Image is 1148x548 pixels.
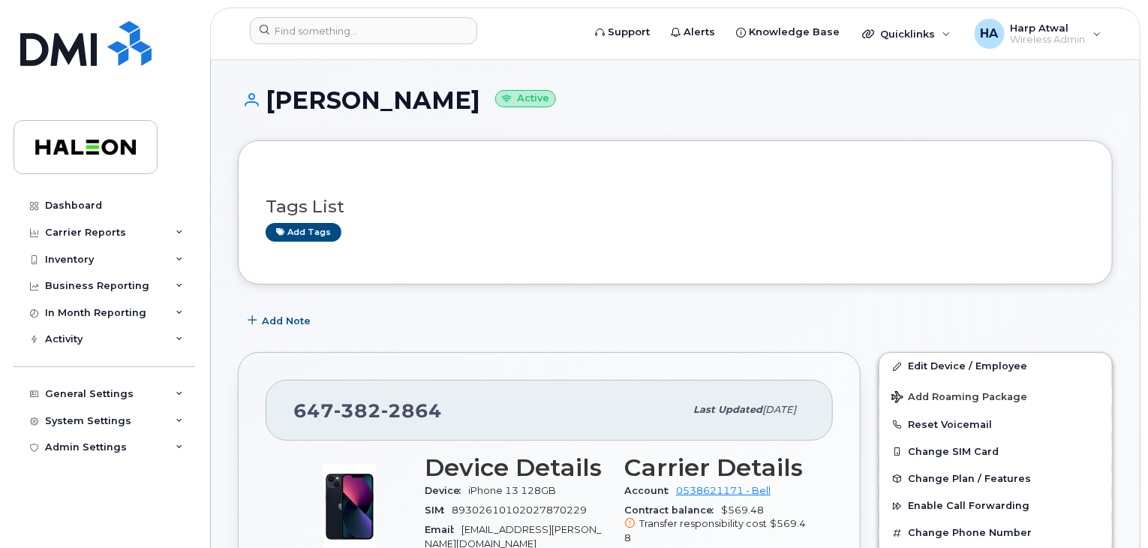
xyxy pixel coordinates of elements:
span: Device [425,485,468,496]
a: 0538621171 - Bell [676,485,771,496]
span: Add Roaming Package [891,391,1027,405]
small: Active [495,90,556,107]
span: $569.48 [624,518,806,543]
span: SIM [425,504,452,516]
span: Email [425,524,461,535]
span: 89302610102027870229 [452,504,587,516]
span: 2864 [381,399,442,422]
span: 382 [334,399,381,422]
button: Add Roaming Package [879,381,1112,411]
span: Add Note [262,314,311,328]
a: Add tags [266,223,341,242]
button: Change Phone Number [879,519,1112,546]
h3: Carrier Details [624,454,806,481]
span: Account [624,485,676,496]
a: Edit Device / Employee [879,353,1112,380]
h1: [PERSON_NAME] [238,87,1113,113]
h3: Device Details [425,454,606,481]
span: Contract balance [624,504,721,516]
button: Change Plan / Features [879,465,1112,492]
span: $569.48 [624,504,806,545]
span: Last updated [693,404,762,415]
span: iPhone 13 128GB [468,485,556,496]
button: Enable Call Forwarding [879,492,1112,519]
span: [DATE] [762,404,796,415]
button: Add Note [238,307,323,334]
span: 647 [293,399,442,422]
button: Change SIM Card [879,438,1112,465]
span: Enable Call Forwarding [908,501,1029,512]
span: Transfer responsibility cost [639,518,767,529]
h3: Tags List [266,197,1085,216]
button: Reset Voicemail [879,411,1112,438]
span: Change Plan / Features [908,473,1031,484]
